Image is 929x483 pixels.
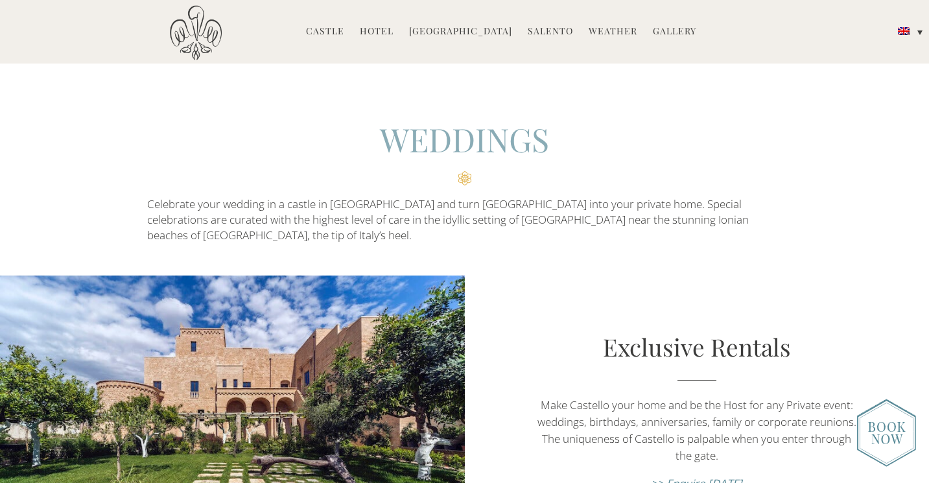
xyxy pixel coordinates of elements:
[360,25,394,40] a: Hotel
[653,25,696,40] a: Gallery
[147,196,782,244] p: Celebrate your wedding in a castle in [GEOGRAPHIC_DATA] and turn [GEOGRAPHIC_DATA] into your priv...
[409,25,512,40] a: [GEOGRAPHIC_DATA]
[170,5,222,60] img: Castello di Ugento
[857,399,916,467] img: new-booknow.png
[147,117,782,185] h2: WEDDINGS
[603,331,791,362] a: Exclusive Rentals
[528,25,573,40] a: Salento
[589,25,637,40] a: Weather
[534,397,860,464] p: Make Castello your home and be the Host for any Private event: weddings, birthdays, anniversaries...
[306,25,344,40] a: Castle
[898,27,910,35] img: English
[857,399,916,467] img: enquire_today_weddings_page.png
